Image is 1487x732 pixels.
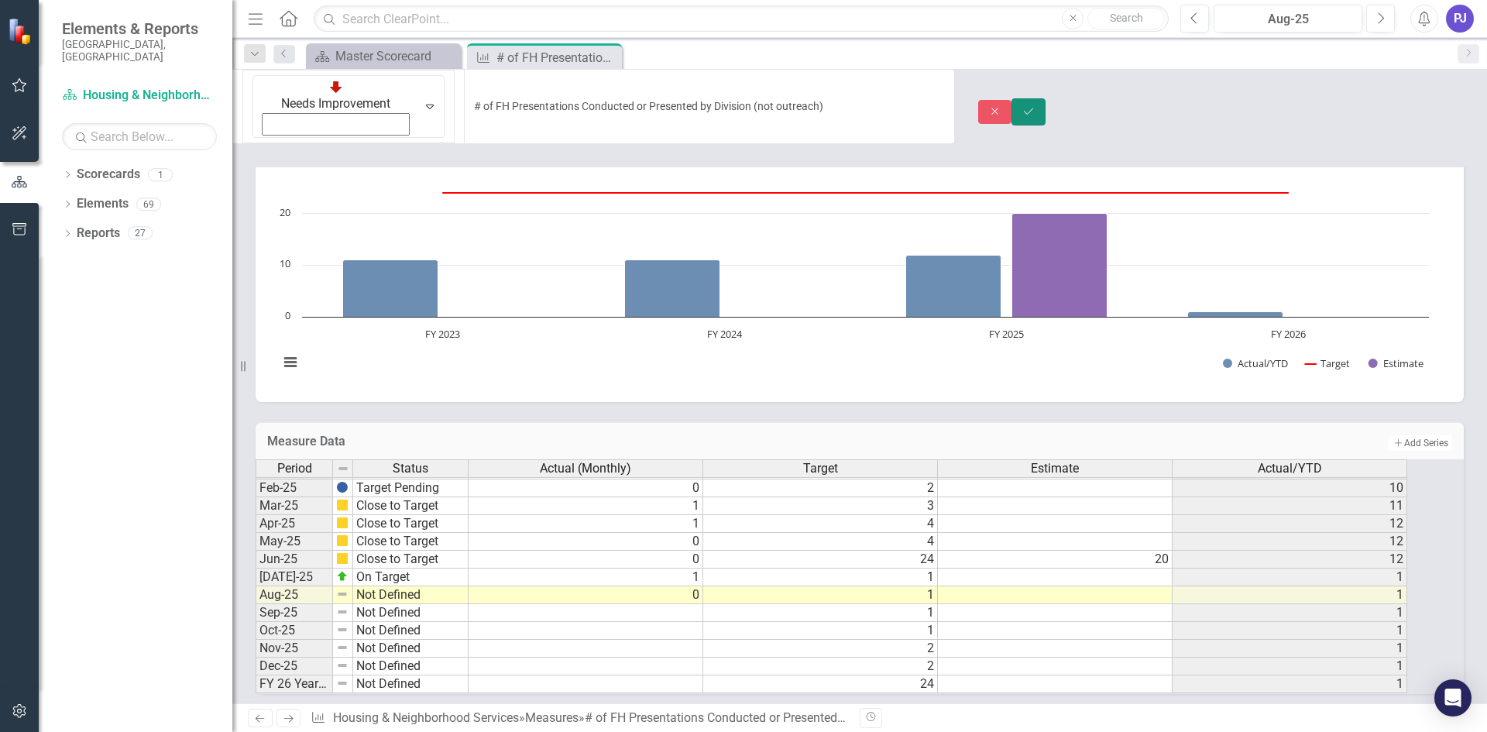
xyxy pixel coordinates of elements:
[271,154,1448,387] div: Chart. Highcharts interactive chart.
[336,677,349,689] img: 8DAGhfEEPCf229AAAAAElFTkSuQmCC
[1223,356,1288,370] button: Show Actual/YTD
[540,462,631,476] span: Actual (Monthly)
[440,190,1292,196] g: Target, series 2 of 3. Line with 4 data points.
[256,515,333,533] td: Apr-25
[353,675,469,693] td: Not Defined
[353,586,469,604] td: Not Defined
[353,479,469,497] td: Target Pending
[1173,604,1407,622] td: 1
[62,123,217,150] input: Search Below...
[1087,8,1165,29] button: Search
[1369,356,1423,370] button: Show Estimate
[263,95,408,113] div: Needs Improvement
[1173,622,1407,640] td: 1
[256,622,333,640] td: Oct-25
[425,327,460,341] text: FY 2023
[353,515,469,533] td: Close to Target
[1173,479,1407,497] td: 10
[256,551,333,569] td: Jun-25
[336,606,349,618] img: 8DAGhfEEPCf229AAAAAElFTkSuQmCC
[343,260,438,318] path: FY 2023, 11. Actual/YTD.
[707,327,743,341] text: FY 2024
[353,640,469,658] td: Not Defined
[256,479,333,497] td: Feb-25
[336,570,349,583] img: zOikAAAAAElFTkSuQmCC
[256,497,333,515] td: Mar-25
[336,481,349,493] img: BgCOk07PiH71IgAAAABJRU5ErkJggg==
[464,69,954,144] input: This field is required
[469,479,703,497] td: 0
[703,658,938,675] td: 2
[256,675,333,693] td: FY 26 Year End
[280,205,290,219] text: 20
[1173,640,1407,658] td: 1
[1219,10,1357,29] div: Aug-25
[703,586,938,604] td: 1
[703,515,938,533] td: 4
[1258,462,1322,476] span: Actual/YTD
[77,225,120,242] a: Reports
[1031,462,1079,476] span: Estimate
[353,569,469,586] td: On Target
[335,46,457,66] div: Master Scorecard
[77,166,140,184] a: Scorecards
[1434,679,1472,717] div: Open Intercom Messenger
[353,658,469,675] td: Not Defined
[336,659,349,672] img: 8DAGhfEEPCf229AAAAAElFTkSuQmCC
[256,569,333,586] td: [DATE]-25
[1188,312,1283,318] path: FY 2026, 1. Actual/YTD.
[280,352,301,373] button: View chart menu, Chart
[703,569,938,586] td: 1
[353,551,469,569] td: Close to Target
[1173,658,1407,675] td: 1
[256,658,333,675] td: Dec-25
[625,260,720,318] path: FY 2024, 11. Actual/YTD.
[1305,356,1351,370] button: Show Target
[311,710,848,727] div: » »
[62,87,217,105] a: Housing & Neighborhood Services
[271,154,1437,387] svg: Interactive chart
[336,517,349,529] img: cBAA0RP0Y6D5n+AAAAAElFTkSuQmCC
[328,79,344,95] img: Needs Improvement
[703,533,938,551] td: 4
[703,497,938,515] td: 3
[1012,214,1108,318] path: FY 2025 , 20. Estimate.
[336,534,349,547] img: cBAA0RP0Y6D5n+AAAAAElFTkSuQmCC
[343,256,1283,318] g: Actual/YTD, series 1 of 3. Bar series with 4 bars.
[906,256,1001,318] path: FY 2025 , 12. Actual/YTD.
[280,256,290,270] text: 10
[989,327,1024,341] text: FY 2025
[1173,533,1407,551] td: 12
[1389,435,1452,451] button: Add Series
[1173,497,1407,515] td: 11
[1173,551,1407,569] td: 12
[393,462,428,476] span: Status
[336,499,349,511] img: cBAA0RP0Y6D5n+AAAAAElFTkSuQmCC
[938,551,1173,569] td: 20
[469,569,703,586] td: 1
[469,497,703,515] td: 1
[353,497,469,515] td: Close to Target
[8,18,35,45] img: ClearPoint Strategy
[333,710,519,725] a: Housing & Neighborhood Services
[256,640,333,658] td: Nov-25
[62,19,217,38] span: Elements & Reports
[703,675,938,693] td: 24
[353,604,469,622] td: Not Defined
[1446,5,1474,33] button: PJ
[336,588,349,600] img: 8DAGhfEEPCf229AAAAAElFTkSuQmCC
[1173,675,1407,693] td: 1
[703,622,938,640] td: 1
[267,435,920,448] h3: Measure Data
[314,5,1169,33] input: Search ClearPoint...
[703,551,938,569] td: 24
[62,38,217,64] small: [GEOGRAPHIC_DATA], [GEOGRAPHIC_DATA]
[469,551,703,569] td: 0
[353,622,469,640] td: Not Defined
[1271,327,1306,341] text: FY 2026
[1214,5,1362,33] button: Aug-25
[128,227,153,240] div: 27
[256,604,333,622] td: Sep-25
[277,462,312,476] span: Period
